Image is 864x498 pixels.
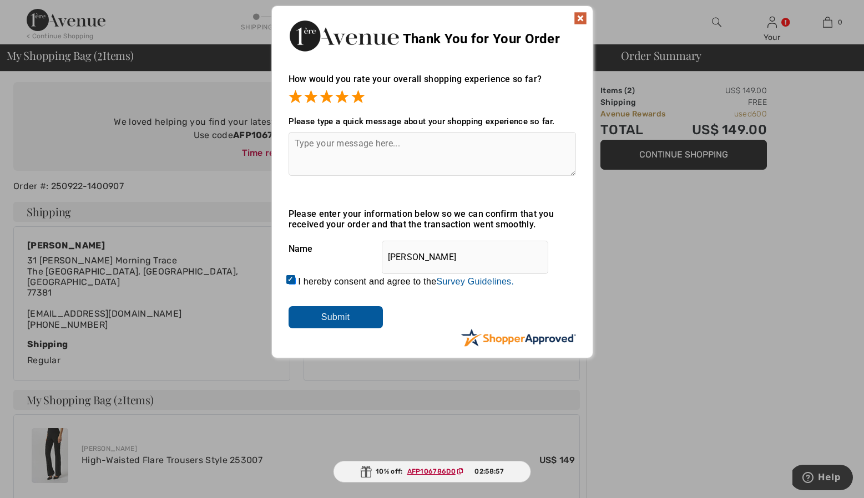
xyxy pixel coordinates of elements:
ins: AFP106786D0 [407,467,456,475]
img: x [574,12,587,25]
span: 02:58:57 [474,466,503,476]
div: How would you rate your overall shopping experience so far? [289,63,576,105]
span: Thank You for Your Order [403,31,560,47]
input: Submit [289,306,383,328]
a: Survey Guidelines. [436,277,514,286]
div: Name [289,235,576,263]
span: Help [26,8,48,18]
img: Gift.svg [360,466,371,477]
div: Please type a quick message about your shopping experience so far. [289,116,576,126]
div: 10% off: [333,461,531,482]
div: Please enter your information below so we can confirm that you received your order and that the t... [289,209,576,230]
img: Thank You for Your Order [289,17,400,54]
label: I hereby consent and agree to the [298,277,514,287]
